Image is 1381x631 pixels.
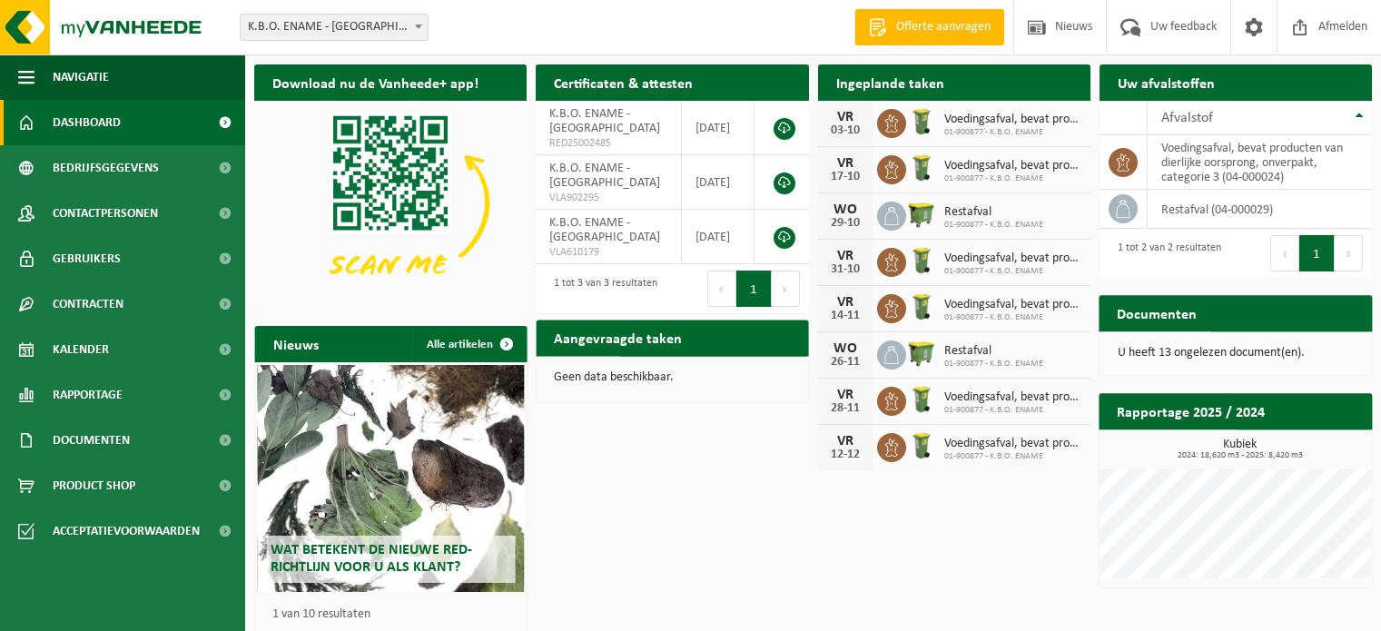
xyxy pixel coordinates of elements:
[944,298,1081,312] span: Voedingsafval, bevat producten van dierlijke oorsprong, onverpakt, categorie 3
[549,136,667,151] span: RED25002485
[53,100,121,145] span: Dashboard
[1148,190,1372,229] td: restafval (04-000029)
[818,64,962,100] h2: Ingeplande taken
[906,384,937,415] img: WB-0140-HPE-GN-50
[944,173,1081,184] span: 01-900877 - K.B.O. ENAME
[272,608,518,621] p: 1 van 10 resultaten
[827,263,863,276] div: 31-10
[944,312,1081,323] span: 01-900877 - K.B.O. ENAME
[944,266,1081,277] span: 01-900877 - K.B.O. ENAME
[240,14,429,41] span: K.B.O. ENAME - OUDENAARDE
[1161,111,1213,125] span: Afvalstof
[827,295,863,310] div: VR
[827,110,863,124] div: VR
[906,106,937,137] img: WB-0140-HPE-GN-50
[549,107,660,135] span: K.B.O. ENAME - [GEOGRAPHIC_DATA]
[906,338,937,369] img: WB-1100-HPE-GN-50
[827,156,863,171] div: VR
[827,434,863,449] div: VR
[944,405,1081,416] span: 01-900877 - K.B.O. ENAME
[944,251,1081,266] span: Voedingsafval, bevat producten van dierlijke oorsprong, onverpakt, categorie 3
[827,388,863,402] div: VR
[892,18,995,36] span: Offerte aanvragen
[554,371,790,384] p: Geen data beschikbaar.
[906,430,937,461] img: WB-0140-HPE-GN-50
[944,359,1043,370] span: 01-900877 - K.B.O. ENAME
[1270,235,1299,271] button: Previous
[827,356,863,369] div: 26-11
[53,372,123,418] span: Rapportage
[1148,135,1372,190] td: voedingsafval, bevat producten van dierlijke oorsprong, onverpakt, categorie 3 (04-000024)
[53,54,109,100] span: Navigatie
[53,418,130,463] span: Documenten
[53,327,109,372] span: Kalender
[254,64,497,100] h2: Download nu de Vanheede+ app!
[944,159,1081,173] span: Voedingsafval, bevat producten van dierlijke oorsprong, onverpakt, categorie 3
[549,216,660,244] span: K.B.O. ENAME - [GEOGRAPHIC_DATA]
[906,245,937,276] img: WB-0140-HPE-GN-50
[707,271,736,307] button: Previous
[1100,393,1284,429] h2: Rapportage 2025 / 2024
[1100,64,1233,100] h2: Uw afvalstoffen
[827,310,863,322] div: 14-11
[545,269,657,309] div: 1 tot 3 van 3 resultaten
[906,153,937,183] img: WB-0140-HPE-GN-50
[944,344,1043,359] span: Restafval
[944,205,1043,220] span: Restafval
[944,437,1081,451] span: Voedingsafval, bevat producten van dierlijke oorsprong, onverpakt, categorie 3
[854,9,1004,45] a: Offerte aanvragen
[772,271,800,307] button: Next
[1100,295,1216,330] h2: Documenten
[736,271,772,307] button: 1
[549,245,667,260] span: VLA610179
[682,210,755,264] td: [DATE]
[827,341,863,356] div: WO
[412,326,525,362] a: Alle artikelen
[53,281,123,327] span: Contracten
[682,101,755,155] td: [DATE]
[1118,347,1354,360] p: U heeft 13 ongelezen document(en).
[254,326,336,361] h2: Nieuws
[53,508,200,554] span: Acceptatievoorwaarden
[257,365,524,592] a: Wat betekent de nieuwe RED-richtlijn voor u als klant?
[827,217,863,230] div: 29-10
[944,451,1081,462] span: 01-900877 - K.B.O. ENAME
[254,101,527,305] img: Download de VHEPlus App
[53,463,135,508] span: Product Shop
[1335,235,1363,271] button: Next
[944,390,1081,405] span: Voedingsafval, bevat producten van dierlijke oorsprong, onverpakt, categorie 3
[241,15,428,40] span: K.B.O. ENAME - OUDENAARDE
[827,249,863,263] div: VR
[549,162,660,190] span: K.B.O. ENAME - [GEOGRAPHIC_DATA]
[682,155,755,210] td: [DATE]
[827,402,863,415] div: 28-11
[827,449,863,461] div: 12-12
[549,191,667,205] span: VLA902295
[53,191,158,236] span: Contactpersonen
[53,145,159,191] span: Bedrijfsgegevens
[1109,451,1372,460] span: 2024: 18,620 m3 - 2025: 8,420 m3
[1299,235,1335,271] button: 1
[53,236,121,281] span: Gebruikers
[1109,439,1372,460] h3: Kubiek
[944,127,1081,138] span: 01-900877 - K.B.O. ENAME
[906,291,937,322] img: WB-0140-HPE-GN-50
[1237,429,1370,465] a: Bekijk rapportage
[536,64,711,100] h2: Certificaten & attesten
[271,543,472,575] span: Wat betekent de nieuwe RED-richtlijn voor u als klant?
[827,202,863,217] div: WO
[536,320,700,355] h2: Aangevraagde taken
[827,171,863,183] div: 17-10
[827,124,863,137] div: 03-10
[944,220,1043,231] span: 01-900877 - K.B.O. ENAME
[944,113,1081,127] span: Voedingsafval, bevat producten van dierlijke oorsprong, onverpakt, categorie 3
[906,199,937,230] img: WB-1100-HPE-GN-50
[1109,233,1221,273] div: 1 tot 2 van 2 resultaten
